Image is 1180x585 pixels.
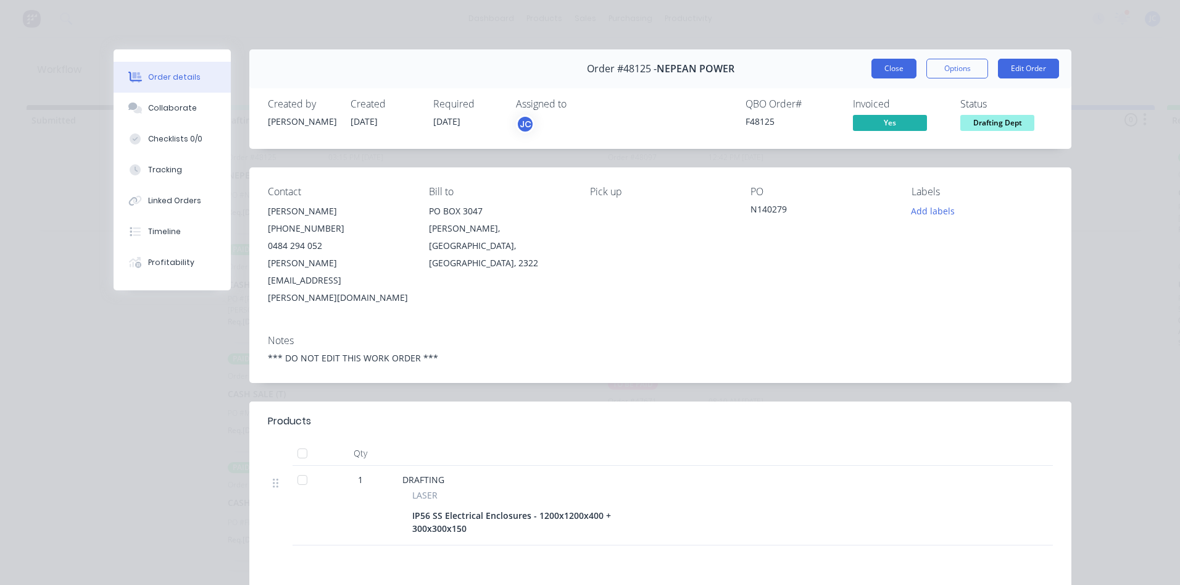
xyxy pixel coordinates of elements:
[853,115,927,130] span: Yes
[148,195,201,206] div: Linked Orders
[516,98,639,110] div: Assigned to
[268,351,1053,364] div: *** DO NOT EDIT THIS WORK ORDER ***
[905,203,962,219] button: Add labels
[268,414,311,429] div: Products
[912,186,1053,198] div: Labels
[268,220,409,237] div: [PHONE_NUMBER]
[148,72,201,83] div: Order details
[429,203,570,220] div: PO BOX 3047
[429,203,570,272] div: PO BOX 3047[PERSON_NAME], [GEOGRAPHIC_DATA], [GEOGRAPHIC_DATA], 2322
[148,164,182,175] div: Tracking
[960,115,1034,133] button: Drafting Dept
[114,185,231,216] button: Linked Orders
[268,203,409,306] div: [PERSON_NAME][PHONE_NUMBER]0484 294 052[PERSON_NAME][EMAIL_ADDRESS][PERSON_NAME][DOMAIN_NAME]
[926,59,988,78] button: Options
[268,186,409,198] div: Contact
[148,103,197,114] div: Collaborate
[590,186,731,198] div: Pick up
[268,255,409,306] div: [PERSON_NAME][EMAIL_ADDRESS][PERSON_NAME][DOMAIN_NAME]
[433,116,460,127] span: [DATE]
[114,154,231,185] button: Tracking
[750,203,892,220] div: N140279
[358,473,363,486] span: 1
[998,59,1059,78] button: Edit Order
[114,62,231,93] button: Order details
[114,247,231,278] button: Profitability
[402,474,444,486] span: DRAFTING
[960,98,1053,110] div: Status
[429,220,570,272] div: [PERSON_NAME], [GEOGRAPHIC_DATA], [GEOGRAPHIC_DATA], 2322
[114,124,231,154] button: Checklists 0/0
[323,441,397,466] div: Qty
[746,115,838,128] div: F48125
[268,98,336,110] div: Created by
[960,115,1034,130] span: Drafting Dept
[268,115,336,128] div: [PERSON_NAME]
[412,507,659,537] div: IP56 SS Electrical Enclosures - 1200x1200x400 + 300x300x150
[871,59,916,78] button: Close
[114,93,231,124] button: Collaborate
[853,98,945,110] div: Invoiced
[268,335,1053,347] div: Notes
[433,98,501,110] div: Required
[351,116,378,127] span: [DATE]
[412,489,438,502] span: LASER
[148,133,202,145] div: Checklists 0/0
[268,203,409,220] div: [PERSON_NAME]
[148,257,194,268] div: Profitability
[587,63,657,75] span: Order #48125 -
[268,237,409,255] div: 0484 294 052
[148,226,181,237] div: Timeline
[351,98,418,110] div: Created
[114,216,231,247] button: Timeline
[657,63,734,75] span: NEPEAN POWER
[750,186,892,198] div: PO
[746,98,838,110] div: QBO Order #
[429,186,570,198] div: Bill to
[516,115,534,133] button: JC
